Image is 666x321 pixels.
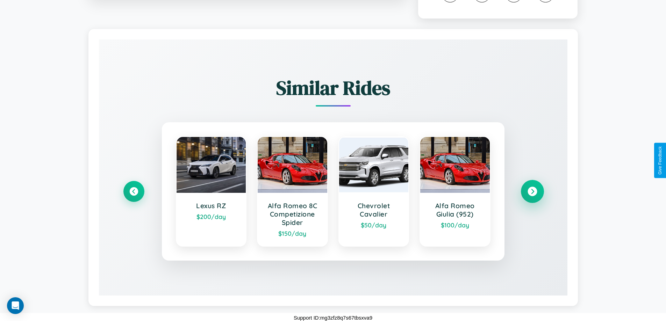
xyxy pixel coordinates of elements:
h3: Alfa Romeo 8C Competizione Spider [265,202,320,227]
div: $ 200 /day [184,213,239,220]
div: Open Intercom Messenger [7,297,24,314]
a: Chevrolet Cavalier$50/day [338,136,409,247]
a: Alfa Romeo Giulia (952)$100/day [420,136,490,247]
h3: Alfa Romeo Giulia (952) [427,202,483,218]
h2: Similar Rides [123,74,543,101]
a: Lexus RZ$200/day [176,136,247,247]
div: $ 50 /day [346,221,402,229]
a: Alfa Romeo 8C Competizione Spider$150/day [257,136,328,247]
div: $ 150 /day [265,229,320,237]
h3: Lexus RZ [184,202,239,210]
div: Give Feedback [658,146,663,175]
h3: Chevrolet Cavalier [346,202,402,218]
div: $ 100 /day [427,221,483,229]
